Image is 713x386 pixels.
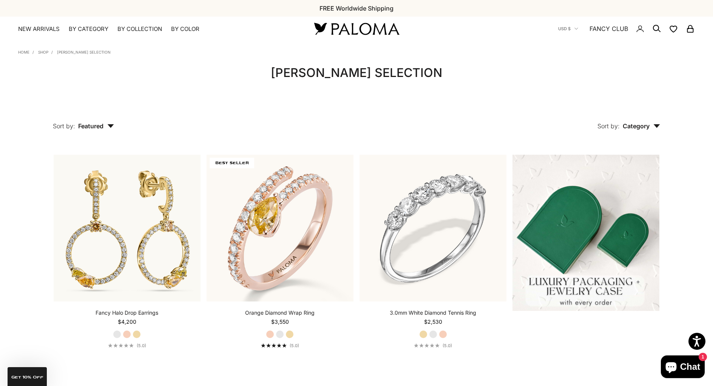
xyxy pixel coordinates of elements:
[53,122,75,130] span: Sort by:
[108,343,134,348] div: 5.0 out of 5.0 stars
[424,318,442,326] sale-price: $2,530
[558,25,571,32] span: USD $
[414,343,452,348] a: 5.0 out of 5.0 stars(5.0)
[414,343,440,348] div: 5.0 out of 5.0 stars
[360,155,506,301] img: 3.0mm White Diamond Tennis Ring
[245,309,315,317] a: Orange Diamond Wrap Ring
[18,25,296,33] nav: Primary navigation
[118,318,136,326] sale-price: $4,200
[18,50,29,54] a: Home
[443,343,452,348] span: (5.0)
[57,50,111,54] a: [PERSON_NAME] Selection
[659,355,707,380] inbox-online-store-chat: Shopify online store chat
[580,105,678,137] button: Sort by: Category
[108,343,146,348] a: 5.0 out of 5.0 stars(5.0)
[271,318,289,326] sale-price: $3,550
[261,343,299,348] a: 5.0 out of 5.0 stars(5.0)
[137,343,146,348] span: (5.0)
[319,3,394,13] p: FREE Worldwide Shipping
[558,17,695,41] nav: Secondary navigation
[360,155,506,301] a: #YellowGold #WhiteGold #RoseGold
[261,343,287,348] div: 5.0 out of 5.0 stars
[210,158,254,168] span: BEST SELLER
[54,155,201,301] img: #YellowGold
[590,24,628,34] a: FANCY CLUB
[18,48,111,54] nav: Breadcrumb
[171,25,199,33] summary: By Color
[597,122,620,130] span: Sort by:
[558,25,578,32] button: USD $
[290,343,299,348] span: (5.0)
[623,122,660,130] span: Category
[96,309,158,317] a: Fancy Halo Drop Earrings
[207,155,353,301] img: #RoseGold
[11,375,43,379] span: GET 10% Off
[78,122,114,130] span: Featured
[18,25,60,33] a: NEW ARRIVALS
[8,367,47,386] div: GET 10% Off
[38,50,48,54] a: Shop
[54,65,660,81] h1: [PERSON_NAME] Selection
[35,105,131,137] button: Sort by: Featured
[390,309,476,317] a: 3.0mm White Diamond Tennis Ring
[69,25,108,33] summary: By Category
[117,25,162,33] summary: By Collection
